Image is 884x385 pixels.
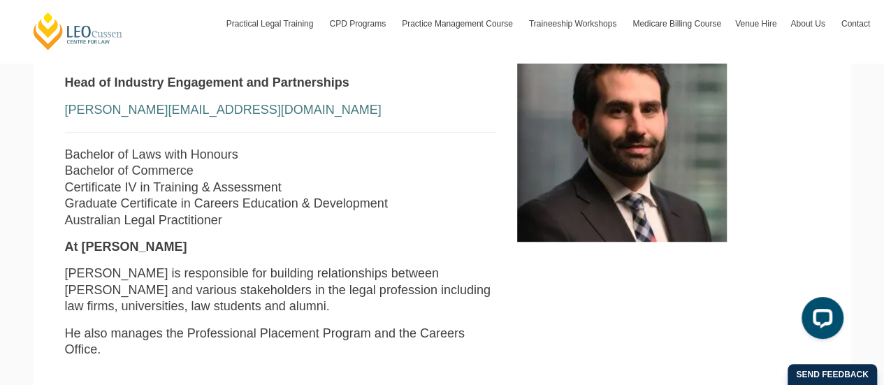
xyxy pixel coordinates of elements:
p: He also manages the Professional Placement Program and the Careers Office. [65,326,496,358]
a: CPD Programs [322,3,395,44]
strong: Head of Industry Engagement and Partnerships [65,75,349,89]
a: Practice Management Course [395,3,522,44]
iframe: LiveChat chat widget [790,291,849,350]
p: Bachelor of Laws with Honours Bachelor of Commerce Certificate IV in Training & Assessment Gradua... [65,147,496,228]
a: Practical Legal Training [219,3,323,44]
strong: At [PERSON_NAME] [65,240,187,254]
a: Medicare Billing Course [625,3,728,44]
a: Contact [834,3,877,44]
a: Traineeship Workshops [522,3,625,44]
a: [PERSON_NAME][EMAIL_ADDRESS][DOMAIN_NAME] [65,103,382,117]
p: [PERSON_NAME] is responsible for building relationships between [PERSON_NAME] and various stakeho... [65,266,496,314]
a: [PERSON_NAME] Centre for Law [31,11,124,51]
a: About Us [783,3,834,44]
a: Venue Hire [728,3,783,44]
